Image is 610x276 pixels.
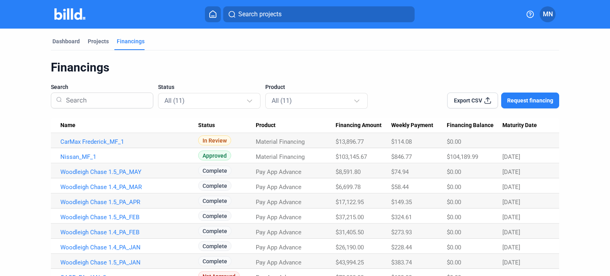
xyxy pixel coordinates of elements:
div: Financings [117,37,145,45]
div: Product [256,122,336,129]
span: $846.77 [391,153,412,160]
span: Complete [198,166,232,176]
span: [DATE] [502,153,520,160]
span: [DATE] [502,183,520,191]
span: Search projects [238,10,282,19]
span: $13,896.77 [336,138,364,145]
a: Woodleigh Chase 1.4_PA_JAN [60,244,198,251]
span: $6,699.78 [336,183,361,191]
input: Search [63,90,148,111]
span: $37,215.00 [336,214,364,221]
span: Product [265,83,285,91]
span: $324.61 [391,214,412,221]
span: [DATE] [502,199,520,206]
a: Woodleigh Chase 1.4_PA_MAR [60,183,198,191]
span: $31,405.50 [336,229,364,236]
span: Financing Balance [447,122,494,129]
span: Pay App Advance [256,199,301,206]
button: Export CSV [447,93,498,108]
span: Weekly Payment [391,122,433,129]
span: Complete [198,181,232,191]
span: $26,190.00 [336,244,364,251]
span: [DATE] [502,244,520,251]
span: [DATE] [502,214,520,221]
span: $58.44 [391,183,409,191]
div: Weekly Payment [391,122,446,129]
span: Name [60,122,75,129]
span: $228.44 [391,244,412,251]
span: In Review [198,135,231,145]
a: CarMax Frederick_MF_1 [60,138,198,145]
div: Dashboard [52,37,80,45]
span: Status [198,122,215,129]
span: Complete [198,226,232,236]
span: [DATE] [502,229,520,236]
a: Woodleigh Chase 1.5_PA_APR [60,199,198,206]
span: Search [51,83,68,91]
a: Woodleigh Chase 1.4_PA_FEB [60,229,198,236]
span: Financing Amount [336,122,382,129]
span: $17,122.95 [336,199,364,206]
span: $0.00 [447,168,461,176]
span: $0.00 [447,229,461,236]
a: Nissan_MF_1 [60,153,198,160]
span: Product [256,122,276,129]
a: Woodleigh Chase 1.5_PA_FEB [60,214,198,221]
a: Woodleigh Chase 1.5_PA_MAY [60,168,198,176]
span: $0.00 [447,259,461,266]
button: Request financing [501,93,559,108]
span: [DATE] [502,259,520,266]
span: $149.35 [391,199,412,206]
a: Woodleigh Chase 1.5_PA_JAN [60,259,198,266]
div: Name [60,122,198,129]
span: $8,591.80 [336,168,361,176]
span: $383.74 [391,259,412,266]
span: Material Financing [256,153,305,160]
span: Maturity Date [502,122,537,129]
div: Projects [88,37,109,45]
span: [DATE] [502,168,520,176]
span: Complete [198,196,232,206]
span: $104,189.99 [447,153,478,160]
span: Complete [198,211,232,221]
span: $103,145.67 [336,153,367,160]
span: $0.00 [447,199,461,206]
div: Financing Amount [336,122,391,129]
span: MN [543,10,553,19]
span: Request financing [507,97,553,104]
span: Approved [198,151,231,160]
span: $0.00 [447,138,461,145]
button: MN [540,6,556,22]
div: Financing Balance [447,122,502,129]
span: $43,994.25 [336,259,364,266]
span: Complete [198,241,232,251]
div: Financings [51,60,559,75]
button: Search projects [223,6,415,22]
span: Pay App Advance [256,229,301,236]
div: Status [198,122,256,129]
mat-select-trigger: All (11) [272,97,292,104]
span: Pay App Advance [256,259,301,266]
span: $0.00 [447,183,461,191]
span: $0.00 [447,214,461,221]
span: Pay App Advance [256,168,301,176]
span: $114.08 [391,138,412,145]
img: Billd Company Logo [54,8,86,20]
span: $273.93 [391,229,412,236]
span: Pay App Advance [256,244,301,251]
mat-select-trigger: All (11) [164,97,185,104]
span: Export CSV [454,97,482,104]
span: Status [158,83,174,91]
span: Pay App Advance [256,183,301,191]
span: Pay App Advance [256,214,301,221]
span: $0.00 [447,244,461,251]
span: Complete [198,256,232,266]
span: Material Financing [256,138,305,145]
div: Maturity Date [502,122,550,129]
span: $74.94 [391,168,409,176]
